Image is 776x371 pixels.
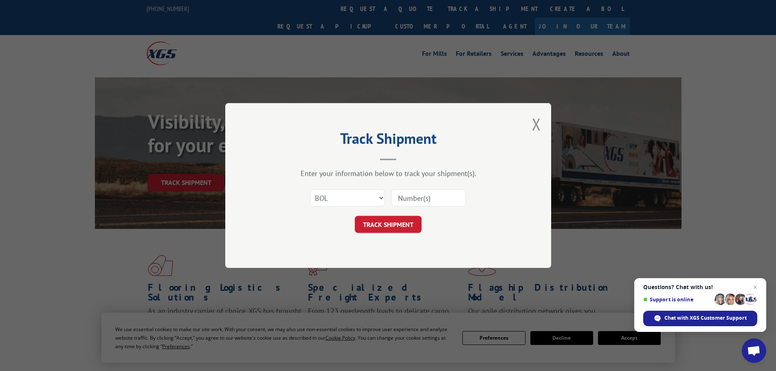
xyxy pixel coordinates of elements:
[391,189,466,206] input: Number(s)
[355,216,422,233] button: TRACK SHIPMENT
[266,169,510,178] div: Enter your information below to track your shipment(s).
[664,314,747,322] span: Chat with XGS Customer Support
[643,296,712,303] span: Support is online
[643,311,757,326] div: Chat with XGS Customer Support
[532,113,541,135] button: Close modal
[266,133,510,148] h2: Track Shipment
[742,338,766,363] div: Open chat
[643,284,757,290] span: Questions? Chat with us!
[750,282,760,292] span: Close chat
